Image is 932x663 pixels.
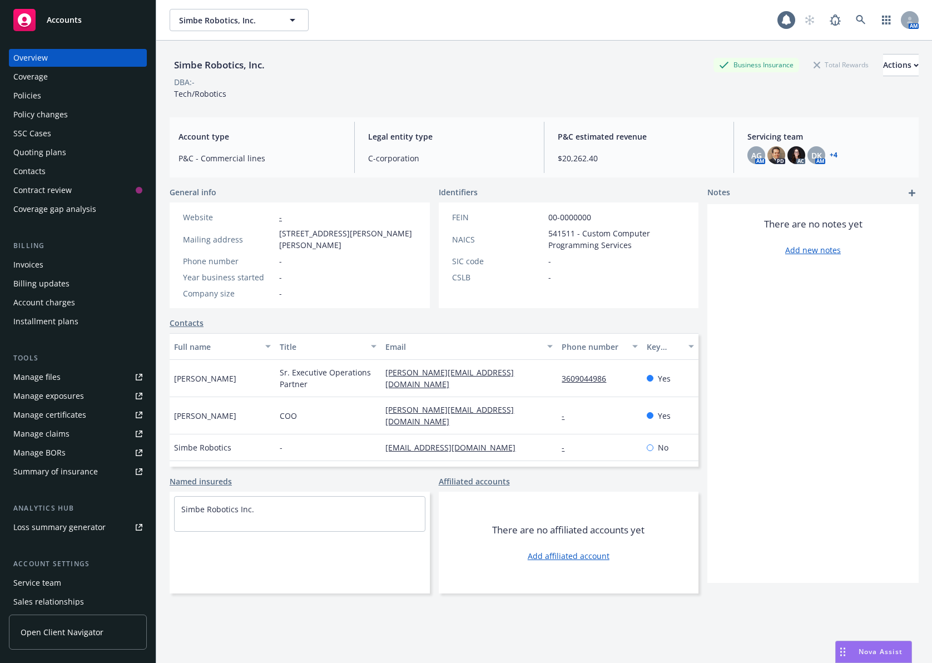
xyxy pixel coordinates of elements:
[707,186,730,200] span: Notes
[558,131,720,142] span: P&C estimated revenue
[811,150,822,161] span: DK
[179,152,341,164] span: P&C - Commercial lines
[279,255,282,267] span: -
[452,255,544,267] div: SIC code
[9,425,147,443] a: Manage claims
[767,146,785,164] img: photo
[183,288,275,299] div: Company size
[9,574,147,592] a: Service team
[9,353,147,364] div: Tools
[9,593,147,611] a: Sales relationships
[183,234,275,245] div: Mailing address
[830,152,837,159] a: +4
[658,410,671,422] span: Yes
[562,373,615,384] a: 3609044986
[179,14,275,26] span: Simbe Robotics, Inc.
[368,152,531,164] span: C-corporation
[13,368,61,386] div: Manage files
[280,410,297,422] span: COO
[647,341,682,353] div: Key contact
[9,200,147,218] a: Coverage gap analysis
[452,211,544,223] div: FEIN
[179,131,341,142] span: Account type
[279,271,282,283] span: -
[170,58,269,72] div: Simbe Robotics, Inc.
[174,76,195,88] div: DBA: -
[280,442,282,453] span: -
[9,444,147,462] a: Manage BORs
[9,144,147,161] a: Quoting plans
[275,333,381,360] button: Title
[368,131,531,142] span: Legal entity type
[836,641,850,662] div: Drag to move
[642,333,698,360] button: Key contact
[9,181,147,199] a: Contract review
[557,333,642,360] button: Phone number
[9,4,147,36] a: Accounts
[13,144,66,161] div: Quoting plans
[452,271,544,283] div: CSLB
[883,54,919,76] button: Actions
[875,9,898,31] a: Switch app
[13,256,43,274] div: Invoices
[850,9,872,31] a: Search
[799,9,821,31] a: Start snowing
[9,275,147,293] a: Billing updates
[13,68,48,86] div: Coverage
[174,88,226,99] span: Tech/Robotics
[13,106,68,123] div: Policy changes
[713,58,799,72] div: Business Insurance
[174,410,236,422] span: [PERSON_NAME]
[174,442,231,453] span: Simbe Robotics
[9,503,147,514] div: Analytics hub
[883,55,919,76] div: Actions
[183,255,275,267] div: Phone number
[181,504,254,514] a: Simbe Robotics Inc.
[13,275,70,293] div: Billing updates
[439,476,510,487] a: Affiliated accounts
[280,341,364,353] div: Title
[785,244,841,256] a: Add new notes
[9,294,147,311] a: Account charges
[764,217,862,231] span: There are no notes yet
[13,49,48,67] div: Overview
[13,87,41,105] div: Policies
[905,186,919,200] a: add
[835,641,912,663] button: Nova Assist
[9,125,147,142] a: SSC Cases
[658,373,671,384] span: Yes
[492,523,645,537] span: There are no affiliated accounts yet
[279,227,417,251] span: [STREET_ADDRESS][PERSON_NAME][PERSON_NAME]
[170,333,275,360] button: Full name
[13,125,51,142] div: SSC Cases
[9,368,147,386] a: Manage files
[528,550,609,562] a: Add affiliated account
[9,87,147,105] a: Policies
[562,442,573,453] a: -
[279,212,282,222] a: -
[381,333,557,360] button: Email
[439,186,478,198] span: Identifiers
[170,317,204,329] a: Contacts
[47,16,82,24] span: Accounts
[859,647,903,656] span: Nova Assist
[174,341,259,353] div: Full name
[9,406,147,424] a: Manage certificates
[385,341,541,353] div: Email
[13,294,75,311] div: Account charges
[9,49,147,67] a: Overview
[13,162,46,180] div: Contacts
[548,271,551,283] span: -
[747,131,910,142] span: Servicing team
[751,150,762,161] span: AG
[13,463,98,481] div: Summary of insurance
[9,558,147,570] div: Account settings
[279,288,282,299] span: -
[13,425,70,443] div: Manage claims
[170,186,216,198] span: General info
[183,211,275,223] div: Website
[9,313,147,330] a: Installment plans
[13,181,72,199] div: Contract review
[9,240,147,251] div: Billing
[9,162,147,180] a: Contacts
